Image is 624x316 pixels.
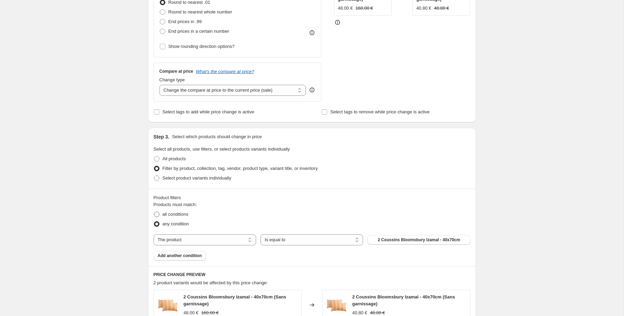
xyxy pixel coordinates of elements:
button: What's the compare at price? [196,69,254,74]
div: 40.80 € [416,5,431,12]
div: help [309,86,315,93]
span: All products [163,156,186,161]
strike: 48.00 € [434,5,449,12]
span: Select tags to add while price change is active [163,109,254,114]
span: 2 Coussins Bloomsbury Izamal - 40x70cm (Sans garnissage) [352,294,455,306]
h3: Compare at price [159,69,193,74]
button: 2 Coussins Bloomsbury Izamal - 40x70cm [368,235,470,245]
span: Select product variants individually [163,175,231,181]
span: End prices in a certain number [168,29,229,34]
span: Products must match: [154,202,197,207]
img: 022305_33-2coussinsizamal_80x.jpg [326,295,347,315]
h6: PRICE CHANGE PREVIEW [154,272,470,277]
img: 022305_33-2coussinsizamal_80x.jpg [157,295,178,315]
span: Select tags to remove while price change is active [330,109,430,114]
span: Filter by product, collection, tag, vendor, product type, variant title, or inventory [163,166,318,171]
div: Product filters [154,194,470,201]
span: any condition [163,221,189,226]
span: 2 Coussins Bloomsbury Izamal - 40x70cm [378,237,460,243]
h2: Step 3. [154,133,169,140]
button: Add another condition [154,251,206,261]
span: Select all products, use filters, or select products variants individually [154,146,290,152]
div: 48.00 € [338,5,353,12]
span: 2 product variants would be affected by this price change: [154,280,268,285]
p: Select which products should change in price [172,133,262,140]
span: Change type [159,77,185,82]
span: Add another condition [158,253,202,258]
span: 2 Coussins Bloomsbury Izamal - 40x70cm (Sans garnissage) [184,294,286,306]
span: all conditions [163,212,188,217]
span: Show rounding direction options? [168,44,235,49]
strike: 160.00 € [355,5,373,12]
span: Round to nearest whole number [168,9,232,14]
span: End prices in .99 [168,19,202,24]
